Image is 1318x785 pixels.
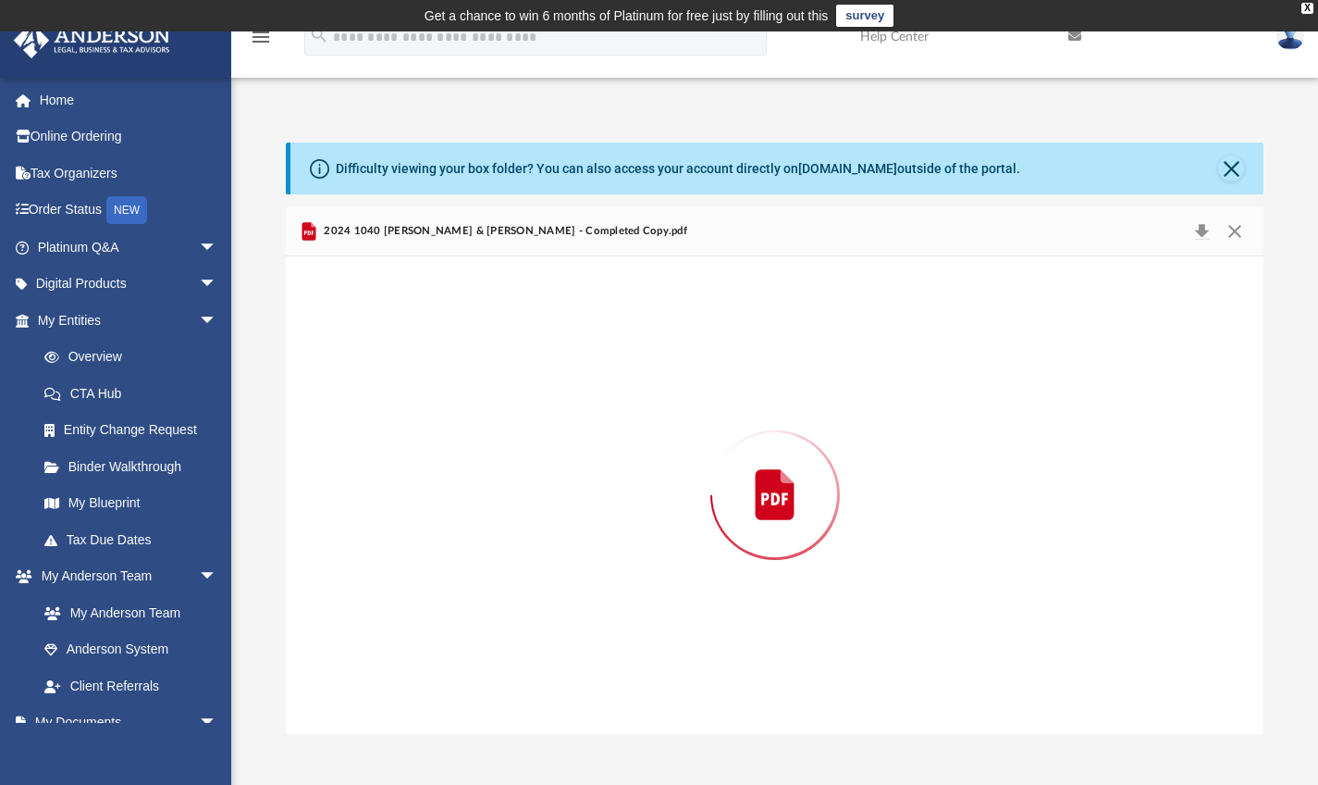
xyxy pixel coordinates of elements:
i: menu [250,26,272,48]
a: survey [836,5,893,27]
a: [DOMAIN_NAME] [798,161,897,176]
span: arrow_drop_down [199,229,236,267]
span: arrow_drop_down [199,558,236,596]
a: Overview [26,339,245,376]
a: Tax Organizers [13,155,245,192]
a: Entity Change Request [26,412,245,449]
a: Platinum Q&Aarrow_drop_down [13,229,245,266]
a: Tax Due Dates [26,521,245,558]
span: arrow_drop_down [199,266,236,304]
div: NEW [106,196,147,224]
span: arrow_drop_down [199,302,236,340]
a: My Anderson Teamarrow_drop_down [13,558,236,595]
div: Difficulty viewing your box folder? You can also access your account directly on outside of the p... [336,159,1020,179]
a: My Blueprint [26,485,236,522]
div: Preview [286,207,1264,734]
a: menu [250,35,272,48]
button: Download [1185,218,1218,244]
a: Digital Productsarrow_drop_down [13,266,245,303]
i: search [309,25,329,45]
img: User Pic [1276,23,1304,50]
span: arrow_drop_down [199,704,236,742]
button: Close [1218,218,1251,244]
a: Home [13,81,245,118]
a: Client Referrals [26,667,236,704]
a: My Entitiesarrow_drop_down [13,302,245,339]
a: Online Ordering [13,118,245,156]
button: Close [1218,156,1244,181]
a: CTA Hub [26,375,245,412]
span: 2024 1040 [PERSON_NAME] & [PERSON_NAME] - Completed Copy.pdf [320,223,687,240]
a: My Anderson Team [26,594,227,631]
div: close [1301,3,1313,14]
a: My Documentsarrow_drop_down [13,704,236,741]
div: Get a chance to win 6 months of Platinum for free just by filling out this [425,5,829,27]
a: Binder Walkthrough [26,448,245,485]
img: Anderson Advisors Platinum Portal [8,22,176,58]
a: Order StatusNEW [13,192,245,230]
a: Anderson System [26,631,236,668]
